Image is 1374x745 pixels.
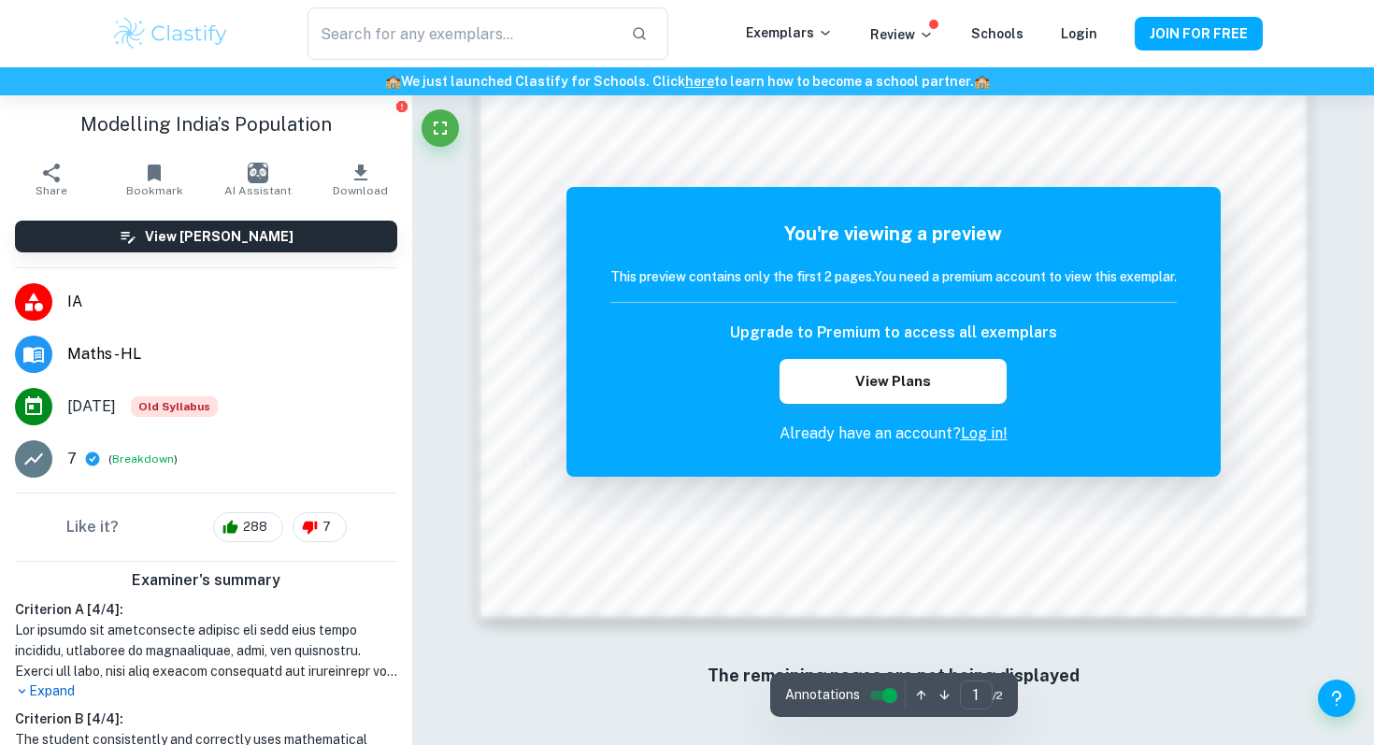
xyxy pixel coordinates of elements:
a: here [685,74,714,89]
span: 🏫 [974,74,990,89]
button: AI Assistant [207,153,309,206]
h6: Examiner's summary [7,569,405,592]
button: Report issue [394,99,408,113]
span: Share [36,184,67,197]
span: Bookmark [126,184,183,197]
button: View Plans [780,359,1006,404]
span: Download [333,184,388,197]
span: / 2 [993,687,1003,704]
h6: Criterion A [ 4 / 4 ]: [15,599,397,620]
img: Clastify logo [111,15,230,52]
h1: Lor ipsumdo sit ametconsecte adipisc eli sedd eius tempo incididu, utlaboree do magnaaliquae, adm... [15,620,397,681]
h6: The remaining pages are not being displayed [519,663,1268,689]
div: Although this IA is written for the old math syllabus (last exam in November 2020), the current I... [131,396,218,417]
p: Already have an account? [610,423,1177,445]
div: 288 [213,512,283,542]
p: 7 [67,448,77,470]
span: Annotations [785,685,860,705]
h6: View [PERSON_NAME] [145,226,293,247]
button: Download [309,153,412,206]
h6: We just launched Clastify for Schools. Click to learn how to become a school partner. [4,71,1370,92]
span: Old Syllabus [131,396,218,417]
button: Bookmark [103,153,206,206]
button: JOIN FOR FREE [1135,17,1263,50]
span: Maths - HL [67,343,397,365]
span: 🏫 [385,74,401,89]
input: Search for any exemplars... [308,7,616,60]
button: View [PERSON_NAME] [15,221,397,252]
a: Schools [971,26,1023,41]
h6: Upgrade to Premium to access all exemplars [730,322,1057,344]
h6: This preview contains only the first 2 pages. You need a premium account to view this exemplar. [610,266,1177,287]
span: [DATE] [67,395,116,418]
img: AI Assistant [248,163,268,183]
span: 288 [233,518,278,537]
h6: Criterion B [ 4 / 4 ]: [15,709,397,729]
h1: Modelling India’s Population [15,110,397,138]
h6: Like it? [66,516,119,538]
span: AI Assistant [224,184,292,197]
h5: You're viewing a preview [610,220,1177,248]
a: Login [1061,26,1097,41]
span: 7 [312,518,341,537]
p: Review [870,24,934,45]
a: Log in! [961,424,1008,442]
button: Help and Feedback [1318,680,1355,717]
p: Exemplars [746,22,833,43]
span: ( ) [108,451,178,468]
p: Expand [15,681,397,701]
span: IA [67,291,397,313]
div: 7 [293,512,347,542]
button: Breakdown [112,451,174,467]
button: Fullscreen [422,109,459,147]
